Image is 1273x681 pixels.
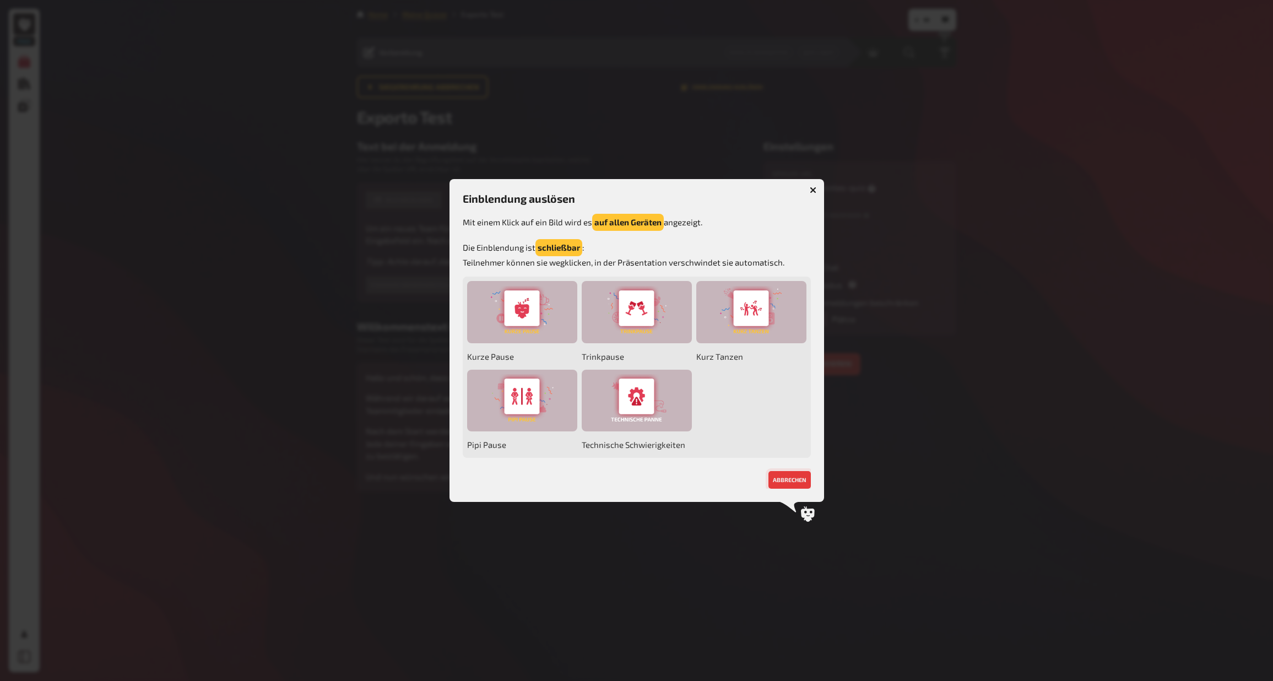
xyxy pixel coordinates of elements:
[467,348,577,365] span: Kurze Pause
[696,281,806,343] div: Kurz Tanzen
[467,370,577,432] div: Pipi Pause
[467,281,577,343] div: Kurze Pause
[582,281,692,343] div: Trinkpause
[592,214,664,231] button: auf allen Geräten
[463,239,811,269] p: Die Einblendung ist : Teilnehmer können sie wegklicken, in der Präsentation verschwindet sie auto...
[582,436,692,453] span: Technische Schwierigkeiten
[582,370,692,432] div: Technische Schwierigkeiten
[467,436,577,453] span: Pipi Pause
[463,214,811,231] p: Mit einem Klick auf ein Bild wird es angezeigt.
[463,192,811,205] h3: Einblendung auslösen
[696,348,806,365] span: Kurz Tanzen
[535,239,582,256] button: schließbar
[768,471,811,489] button: abbrechen
[582,348,692,365] span: Trinkpause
